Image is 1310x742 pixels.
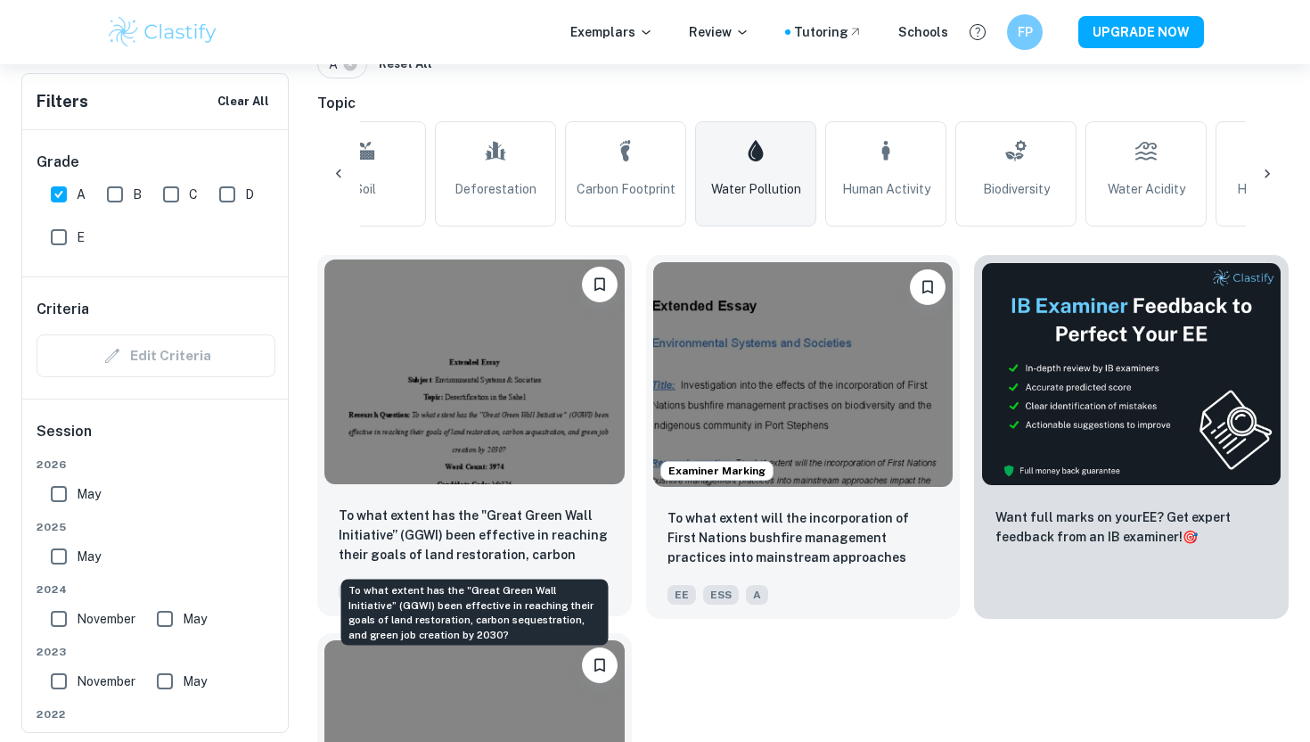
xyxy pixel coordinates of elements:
span: May [77,547,101,566]
button: Reset All [374,51,437,78]
p: Review [689,22,749,42]
span: ESS [703,585,739,605]
span: 🎯 [1183,530,1198,544]
span: Water Pollution [711,179,801,199]
div: Criteria filters are unavailable when searching by topic [37,334,275,377]
span: Human Activity [842,179,930,199]
button: Bookmark [910,269,946,305]
span: May [183,609,207,629]
a: Schools [898,22,948,42]
h6: Grade [37,152,275,173]
div: To what extent has the "Great Green Wall Initiative” (GGWI) been effective in reaching their goal... [341,580,609,646]
span: Biodiversity [983,179,1050,199]
h6: FP [1015,22,1036,42]
h6: Session [37,421,275,457]
button: Bookmark [582,267,618,302]
span: A [77,185,86,204]
a: Tutoring [794,22,863,42]
span: 2023 [37,644,275,660]
p: Exemplars [570,22,653,42]
span: Carbon Footprint [577,179,675,199]
span: November [77,672,135,691]
p: Want full marks on your EE ? Get expert feedback from an IB examiner! [995,507,1267,547]
button: Help and Feedback [962,17,993,47]
span: May [183,672,207,691]
span: Examiner Marking [661,463,773,479]
span: 2026 [37,457,275,473]
img: Thumbnail [981,262,1281,486]
span: 2022 [37,706,275,722]
span: A [329,54,346,74]
button: Clear All [213,88,274,115]
button: UPGRADE NOW [1078,16,1204,48]
span: Deforestation [454,179,536,199]
img: ESS EE example thumbnail: To what extent will the incorporation of [653,262,954,487]
span: EE [667,585,696,605]
button: Bookmark [582,647,618,683]
span: B [133,185,142,204]
span: A [746,585,768,605]
a: ThumbnailWant full marks on yourEE? Get expert feedback from an IB examiner! [974,255,1289,619]
h6: Criteria [37,299,89,320]
span: 2025 [37,519,275,535]
h6: Topic [317,93,1289,114]
span: Soil [355,179,376,199]
img: ESS EE example thumbnail: To what extent has the "Great Green Wall [324,260,625,484]
p: To what extent has the "Great Green Wall Initiative” (GGWI) been effective in reaching their goal... [339,506,610,566]
p: To what extent will the incorporation of First Nations bushfire management practices into mainstr... [667,508,939,569]
a: BookmarkTo what extent has the "Great Green Wall Initiative” (GGWI) been effective in reaching th... [317,255,632,619]
h6: Filters [37,89,88,114]
div: A [317,50,367,78]
button: FP [1007,14,1043,50]
span: D [245,185,254,204]
a: Examiner MarkingBookmarkTo what extent will the incorporation of First Nations bushfire managemen... [646,255,961,619]
span: 2024 [37,581,275,598]
span: November [77,609,135,629]
img: Clastify logo [106,14,219,50]
span: C [189,185,198,204]
span: May [77,484,101,504]
span: Water Acidity [1108,179,1185,199]
span: E [77,227,85,247]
